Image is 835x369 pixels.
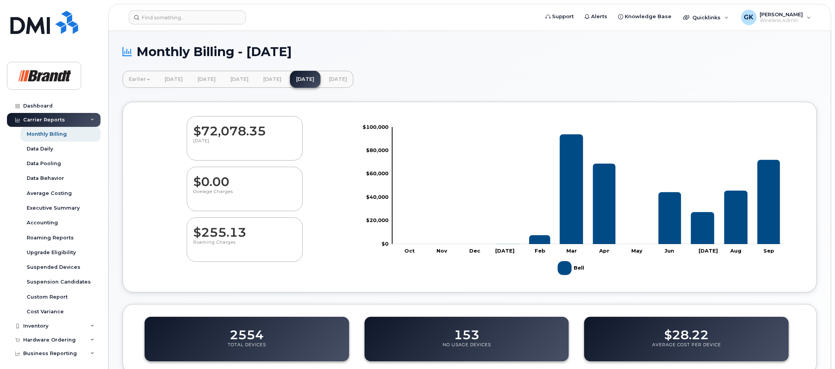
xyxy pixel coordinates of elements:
[454,320,479,342] dd: 153
[557,258,586,278] g: Bell
[763,247,774,253] tspan: Sep
[193,239,296,253] p: Roaming Charges
[382,240,389,246] tspan: $0
[730,247,741,253] tspan: Aug
[191,71,222,88] a: [DATE]
[397,134,780,244] g: Bell
[193,189,296,203] p: Overage Charges
[366,147,389,153] tspan: $80,000
[665,247,674,253] tspan: Jun
[469,247,481,253] tspan: Dec
[193,218,296,239] dd: $255.13
[228,342,266,356] p: Total Devices
[664,320,709,342] dd: $28.22
[699,247,718,253] tspan: [DATE]
[436,247,447,253] tspan: Nov
[366,170,389,176] tspan: $60,000
[366,193,389,200] tspan: $40,000
[363,123,389,130] tspan: $100,000
[123,45,817,58] h1: Monthly Billing - [DATE]
[631,247,642,253] tspan: May
[158,71,189,88] a: [DATE]
[652,342,721,356] p: Average Cost Per Device
[224,71,255,88] a: [DATE]
[123,71,156,88] a: Earlier
[193,167,296,189] dd: $0.00
[323,71,353,88] a: [DATE]
[193,116,296,138] dd: $72,078.35
[230,320,264,342] dd: 2554
[193,138,296,152] p: [DATE]
[557,258,586,278] g: Legend
[443,342,491,356] p: No Usage Devices
[599,247,609,253] tspan: Apr
[257,71,288,88] a: [DATE]
[495,247,515,253] tspan: [DATE]
[404,247,415,253] tspan: Oct
[363,123,785,278] g: Chart
[535,247,545,253] tspan: Feb
[566,247,576,253] tspan: Mar
[366,217,389,223] tspan: $20,000
[290,71,320,88] a: [DATE]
